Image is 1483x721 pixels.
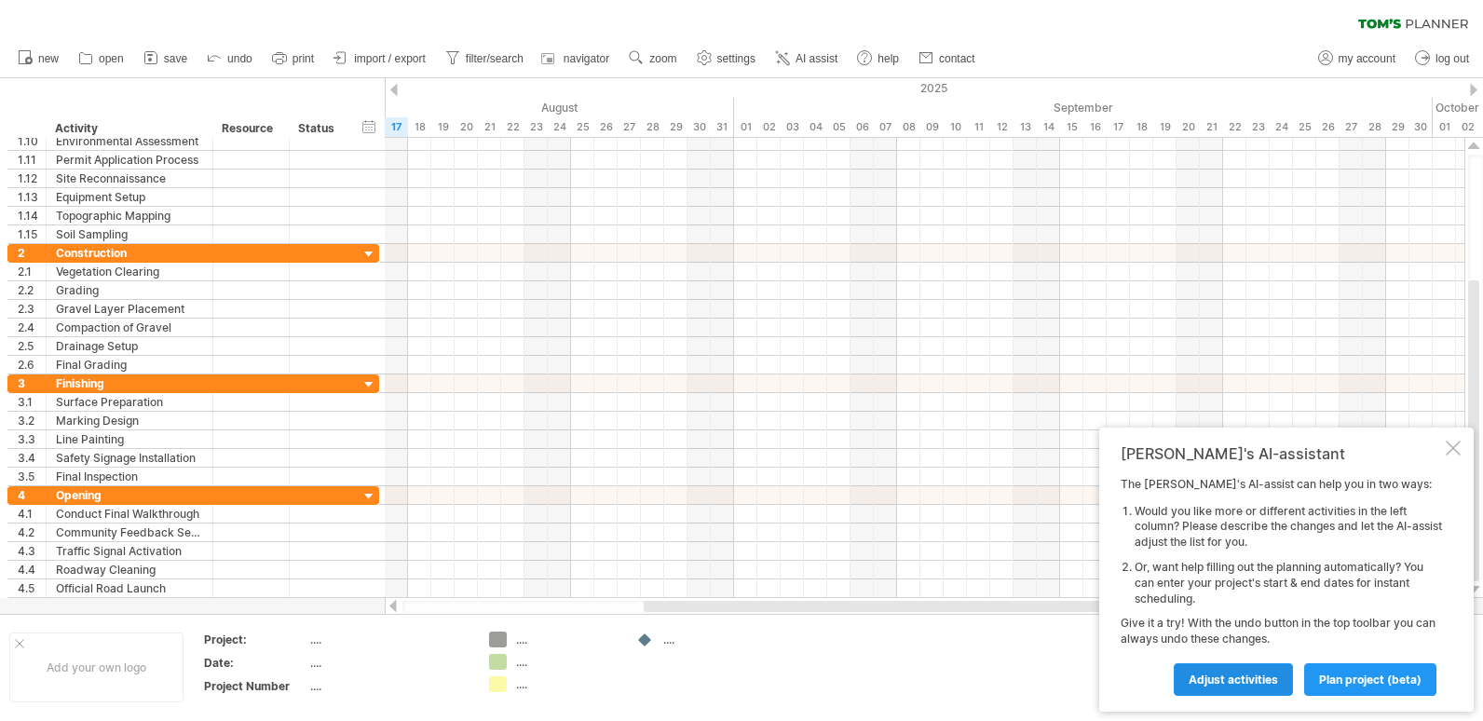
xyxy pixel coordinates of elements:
[538,47,615,71] a: navigator
[692,47,761,71] a: settings
[56,579,203,597] div: Official Road Launch
[56,542,203,560] div: Traffic Signal Activation
[920,117,944,137] div: Tuesday, 9 September 2025
[1456,117,1479,137] div: Thursday, 2 October 2025
[298,119,339,138] div: Status
[1410,47,1475,71] a: log out
[649,52,676,65] span: zoom
[18,170,46,187] div: 1.12
[18,356,46,374] div: 2.6
[641,117,664,137] div: Thursday, 28 August 2025
[1135,504,1442,551] li: Would you like more or different activities in the left column? Please describe the changes and l...
[18,524,46,541] div: 4.2
[1121,477,1442,695] div: The [PERSON_NAME]'s AI-assist can help you in two ways: Give it a try! With the undo button in th...
[56,170,203,187] div: Site Reconnaissance
[757,117,781,137] div: Tuesday, 2 September 2025
[734,98,1433,117] div: September 2025
[939,52,975,65] span: contact
[222,119,279,138] div: Resource
[501,117,524,137] div: Friday, 22 August 2025
[18,337,46,355] div: 2.5
[56,281,203,299] div: Grading
[13,47,64,71] a: new
[56,486,203,504] div: Opening
[664,117,687,137] div: Friday, 29 August 2025
[1363,117,1386,137] div: Sunday, 28 September 2025
[18,151,46,169] div: 1.11
[385,117,408,137] div: Sunday, 17 August 2025
[18,561,46,578] div: 4.4
[56,505,203,523] div: Conduct Final Walkthrough
[18,486,46,504] div: 4
[227,52,252,65] span: undo
[1270,117,1293,137] div: Wednesday, 24 September 2025
[9,633,184,702] div: Add your own logo
[1313,47,1401,71] a: my account
[18,263,46,280] div: 2.1
[56,225,203,243] div: Soil Sampling
[874,117,897,137] div: Sunday, 7 September 2025
[967,117,990,137] div: Thursday, 11 September 2025
[914,47,981,71] a: contact
[1340,117,1363,137] div: Saturday, 27 September 2025
[804,117,827,137] div: Thursday, 4 September 2025
[516,676,618,692] div: ....
[624,47,682,71] a: zoom
[1386,117,1409,137] div: Monday, 29 September 2025
[663,632,765,647] div: ....
[1409,117,1433,137] div: Tuesday, 30 September 2025
[18,393,46,411] div: 3.1
[18,505,46,523] div: 4.1
[1293,117,1316,137] div: Thursday, 25 September 2025
[850,117,874,137] div: Saturday, 6 September 2025
[18,374,46,392] div: 3
[944,117,967,137] div: Wednesday, 10 September 2025
[564,52,609,65] span: navigator
[1037,117,1060,137] div: Sunday, 14 September 2025
[770,47,843,71] a: AI assist
[56,337,203,355] div: Drainage Setup
[897,117,920,137] div: Monday, 8 September 2025
[431,117,455,137] div: Tuesday, 19 August 2025
[878,52,899,65] span: help
[18,319,46,336] div: 2.4
[18,449,46,467] div: 3.4
[1316,117,1340,137] div: Friday, 26 September 2025
[18,468,46,485] div: 3.5
[1433,117,1456,137] div: Wednesday, 1 October 2025
[466,52,524,65] span: filter/search
[310,655,467,671] div: ....
[18,281,46,299] div: 2.2
[56,188,203,206] div: Equipment Setup
[56,207,203,224] div: Topographic Mapping
[18,300,46,318] div: 2.3
[1177,117,1200,137] div: Saturday, 20 September 2025
[56,412,203,429] div: Marking Design
[56,132,203,150] div: Environmental Assessment
[1200,117,1223,137] div: Sunday, 21 September 2025
[56,244,203,262] div: Construction
[56,356,203,374] div: Final Grading
[204,678,306,694] div: Project Number
[18,542,46,560] div: 4.3
[56,151,203,169] div: Permit Application Process
[548,117,571,137] div: Sunday, 24 August 2025
[1435,52,1469,65] span: log out
[56,449,203,467] div: Safety Signage Installation
[441,47,529,71] a: filter/search
[202,47,258,71] a: undo
[524,117,548,137] div: Saturday, 23 August 2025
[1319,673,1422,687] span: plan project (beta)
[1121,444,1442,463] div: [PERSON_NAME]'s AI-assistant
[516,632,618,647] div: ....
[1339,52,1395,65] span: my account
[56,374,203,392] div: Finishing
[711,117,734,137] div: Sunday, 31 August 2025
[1153,117,1177,137] div: Friday, 19 September 2025
[99,52,124,65] span: open
[18,225,46,243] div: 1.15
[781,117,804,137] div: Wednesday, 3 September 2025
[1014,117,1037,137] div: Saturday, 13 September 2025
[1083,117,1107,137] div: Tuesday, 16 September 2025
[408,117,431,137] div: Monday, 18 August 2025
